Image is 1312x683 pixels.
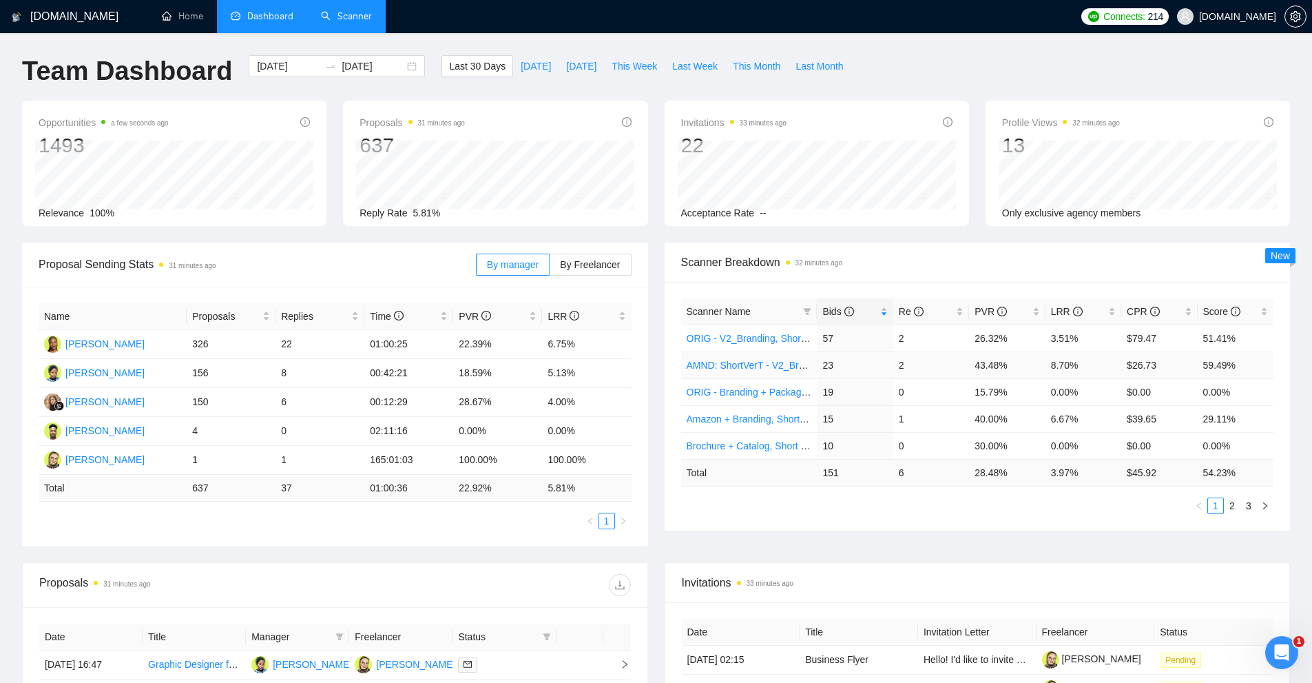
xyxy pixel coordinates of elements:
td: 1 [275,446,364,475]
div: [PERSON_NAME] [65,365,145,380]
a: JA[PERSON_NAME] [44,425,145,436]
button: This Month [725,55,788,77]
time: 31 minutes ago [103,580,150,588]
img: c1ANJdDIEFa5DN5yolPp7_u0ZhHZCEfhnwVqSjyrCV9hqZg5SCKUb7hD_oUrqvcJOM [1042,651,1059,669]
a: 1 [1208,498,1223,513]
span: user [1180,12,1190,21]
span: Invitations [682,574,1273,591]
td: 0.00% [1045,432,1121,459]
iframe: Intercom live chat [1265,636,1298,669]
span: Last 30 Days [449,59,506,74]
input: End date [342,59,404,74]
td: 151 [817,459,893,486]
td: [DATE] 16:47 [39,651,143,680]
a: AMND: ShortVerT - V2_Branding, Short Prompt, >36$/h, no agency [687,360,975,371]
td: 28.67% [453,388,542,417]
button: Last Month [788,55,851,77]
span: PVR [975,306,1007,317]
span: Replies [281,309,348,324]
td: 10 [817,432,893,459]
div: 1493 [39,132,169,159]
a: Business Flyer [805,654,868,665]
span: New [1271,250,1290,261]
td: 22 [275,330,364,359]
span: [DATE] [566,59,596,74]
td: 00:12:29 [364,388,453,417]
span: Dashboard [247,10,293,22]
span: Proposal Sending Stats [39,256,476,273]
img: logo [12,6,21,28]
span: Manager [251,629,330,644]
div: 13 [1002,132,1120,159]
td: $ 45.92 [1121,459,1197,486]
a: AO[PERSON_NAME] [44,367,145,378]
td: 15 [817,405,893,432]
time: 31 minutes ago [418,119,465,127]
th: Title [800,619,918,646]
td: 4 [187,417,275,446]
a: AO[PERSON_NAME] [251,658,352,669]
td: 22.39% [453,330,542,359]
a: Amazon + Branding, Short prompt, >35$/h, no agency [687,414,917,425]
a: searchScanner [321,10,372,22]
img: KY [44,394,61,411]
td: 6 [275,388,364,417]
td: 22.92 % [453,475,542,502]
span: Status [458,629,537,644]
td: 23 [817,351,893,378]
button: left [582,513,598,529]
span: Scanner Name [687,306,751,317]
span: info-circle [914,307,924,316]
li: 3 [1240,498,1257,514]
span: Only exclusive agency members [1002,207,1141,218]
li: Next Page [615,513,632,529]
td: 0.00% [453,417,542,446]
span: Re [899,306,924,317]
td: $0.00 [1121,432,1197,459]
span: This Week [612,59,657,74]
td: 100.00% [542,446,631,475]
span: info-circle [1264,117,1273,127]
td: 29.11% [1198,405,1273,432]
div: [PERSON_NAME] [65,423,145,438]
time: 31 minutes ago [169,262,216,269]
span: Reply Rate [360,207,407,218]
span: LRR [1051,306,1083,317]
li: 1 [1207,498,1224,514]
span: By Freelancer [560,259,620,270]
td: 6.75% [542,330,631,359]
th: Freelancer [349,624,452,651]
td: 0.00% [1198,432,1273,459]
td: 15.79% [969,378,1045,405]
span: info-circle [622,117,632,127]
span: Connects: [1103,9,1145,24]
button: right [615,513,632,529]
td: 637 [187,475,275,502]
td: 6 [893,459,969,486]
a: AS[PERSON_NAME] [44,453,145,465]
span: to [325,61,336,72]
span: filter [543,633,551,641]
th: Date [39,624,143,651]
span: CPR [1127,306,1159,317]
span: info-circle [394,311,404,320]
td: 156 [187,359,275,388]
td: 4.00% [542,388,631,417]
span: info-circle [844,307,854,316]
span: 5.81% [413,207,441,218]
span: info-circle [997,307,1007,316]
a: setting [1284,11,1306,22]
a: ORIG - Branding + Package, Short Prompt, >36$/h, no agency [687,387,954,398]
span: info-circle [943,117,952,127]
a: D[PERSON_NAME] [44,338,145,349]
span: Acceptance Rate [681,207,755,218]
li: Next Page [1257,498,1273,514]
td: 0.00% [1198,378,1273,405]
td: 150 [187,388,275,417]
th: Status [1154,619,1273,646]
td: 59.49% [1198,351,1273,378]
li: 1 [598,513,615,529]
td: Business Flyer [800,646,918,675]
span: left [1195,502,1203,510]
td: $79.47 [1121,325,1197,351]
